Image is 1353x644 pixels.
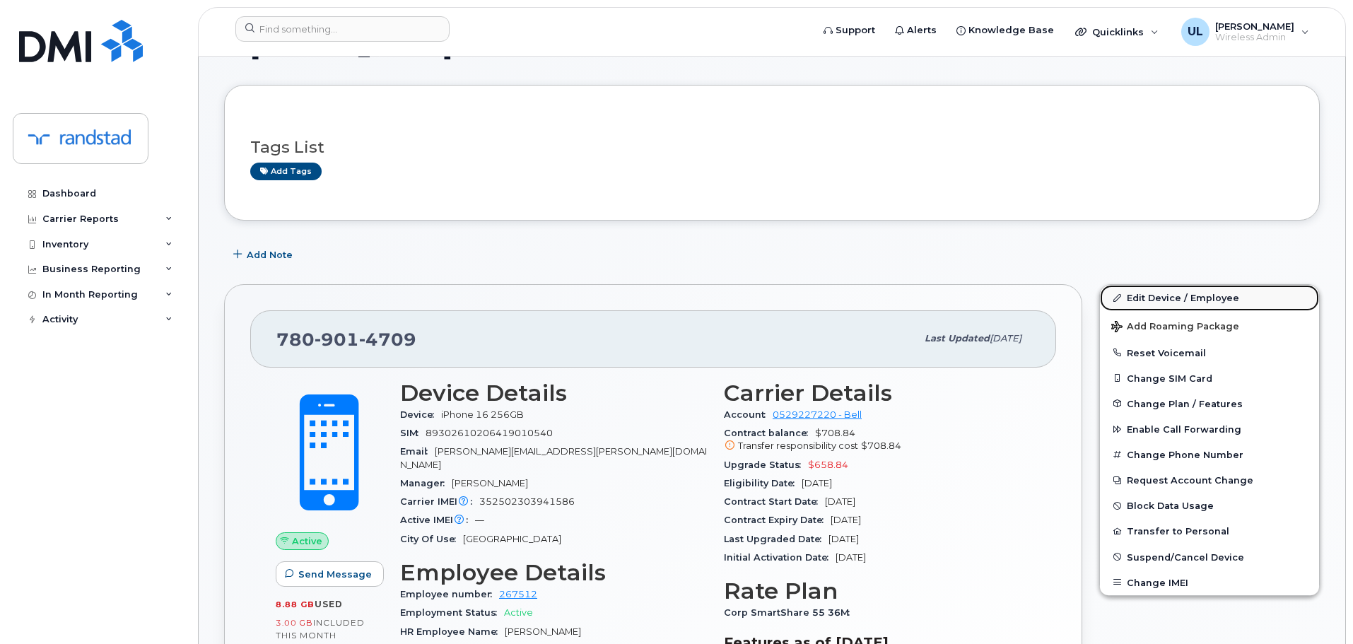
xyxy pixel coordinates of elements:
[831,515,861,525] span: [DATE]
[825,496,855,507] span: [DATE]
[1100,285,1319,310] a: Edit Device / Employee
[400,607,504,618] span: Employment Status
[724,578,1031,604] h3: Rate Plan
[925,333,990,344] span: Last updated
[1100,416,1319,442] button: Enable Call Forwarding
[400,626,505,637] span: HR Employee Name
[276,329,416,350] span: 780
[802,478,832,488] span: [DATE]
[1188,23,1203,40] span: UL
[400,478,452,488] span: Manager
[1127,551,1244,562] span: Suspend/Cancel Device
[724,428,815,438] span: Contract balance
[505,626,581,637] span: [PERSON_NAME]
[400,515,475,525] span: Active IMEI
[738,440,858,451] span: Transfer responsibility cost
[235,16,450,42] input: Find something...
[400,446,707,469] span: [PERSON_NAME][EMAIL_ADDRESS][PERSON_NAME][DOMAIN_NAME]
[276,599,315,609] span: 8.88 GB
[724,409,773,420] span: Account
[1100,365,1319,391] button: Change SIM Card
[1171,18,1319,46] div: Uraib Lakhani
[1100,442,1319,467] button: Change Phone Number
[499,589,537,599] a: 267512
[724,607,857,618] span: Corp SmartShare 55 36M
[1092,26,1144,37] span: Quicklinks
[724,496,825,507] span: Contract Start Date
[828,534,859,544] span: [DATE]
[1215,21,1294,32] span: [PERSON_NAME]
[479,496,575,507] span: 352502303941586
[1127,398,1243,409] span: Change Plan / Features
[276,561,384,587] button: Send Message
[315,599,343,609] span: used
[724,478,802,488] span: Eligibility Date
[724,459,808,470] span: Upgrade Status
[426,428,553,438] span: 89302610206419010540
[463,534,561,544] span: [GEOGRAPHIC_DATA]
[475,515,484,525] span: —
[400,560,707,585] h3: Employee Details
[224,242,305,267] button: Add Note
[276,617,365,640] span: included this month
[247,248,293,262] span: Add Note
[1100,391,1319,416] button: Change Plan / Features
[400,428,426,438] span: SIM
[1127,424,1241,435] span: Enable Call Forwarding
[724,534,828,544] span: Last Upgraded Date
[968,23,1054,37] span: Knowledge Base
[1100,311,1319,340] button: Add Roaming Package
[400,534,463,544] span: City Of Use
[773,409,862,420] a: 0529227220 - Bell
[836,23,875,37] span: Support
[1100,467,1319,493] button: Request Account Change
[298,568,372,581] span: Send Message
[724,552,836,563] span: Initial Activation Date
[276,618,313,628] span: 3.00 GB
[814,16,885,45] a: Support
[400,496,479,507] span: Carrier IMEI
[724,380,1031,406] h3: Carrier Details
[400,589,499,599] span: Employee number
[907,23,937,37] span: Alerts
[1100,493,1319,518] button: Block Data Usage
[292,534,322,548] span: Active
[1215,32,1294,43] span: Wireless Admin
[885,16,947,45] a: Alerts
[250,139,1294,156] h3: Tags List
[400,446,435,457] span: Email
[400,380,707,406] h3: Device Details
[1111,321,1239,334] span: Add Roaming Package
[1065,18,1168,46] div: Quicklinks
[1100,340,1319,365] button: Reset Voicemail
[1100,518,1319,544] button: Transfer to Personal
[947,16,1064,45] a: Knowledge Base
[724,428,1031,453] span: $708.84
[452,478,528,488] span: [PERSON_NAME]
[400,409,441,420] span: Device
[359,329,416,350] span: 4709
[990,333,1021,344] span: [DATE]
[1100,570,1319,595] button: Change IMEI
[808,459,848,470] span: $658.84
[724,515,831,525] span: Contract Expiry Date
[441,409,524,420] span: iPhone 16 256GB
[315,329,359,350] span: 901
[250,163,322,180] a: Add tags
[836,552,866,563] span: [DATE]
[861,440,901,451] span: $708.84
[504,607,533,618] span: Active
[1100,544,1319,570] button: Suspend/Cancel Device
